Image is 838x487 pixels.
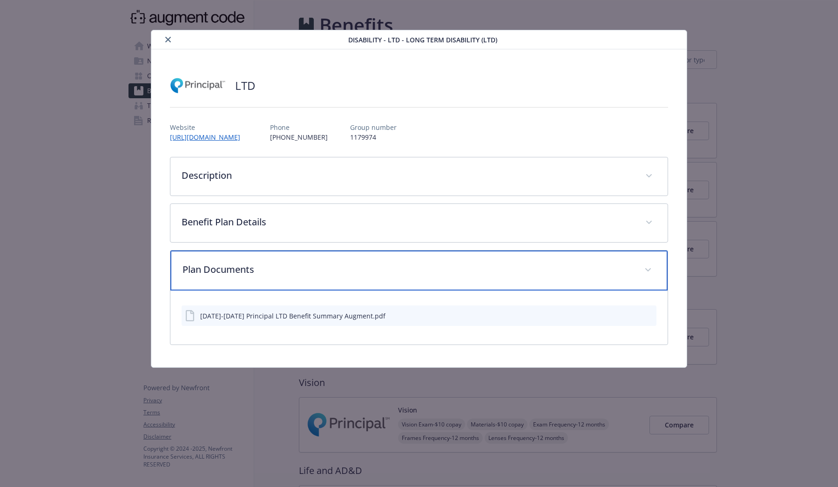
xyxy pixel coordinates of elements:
[644,311,653,321] button: preview file
[170,72,226,100] img: Principal Financial Group Inc
[170,122,248,132] p: Website
[170,204,668,242] div: Benefit Plan Details
[170,291,668,345] div: Plan Documents
[235,78,255,94] h2: LTD
[350,132,397,142] p: 1179974
[629,311,637,321] button: download file
[182,169,634,183] p: Description
[182,215,634,229] p: Benefit Plan Details
[162,34,174,45] button: close
[350,122,397,132] p: Group number
[270,132,328,142] p: [PHONE_NUMBER]
[170,157,668,196] div: Description
[84,30,754,368] div: details for plan Disability - LTD - Long Term Disability (LTD)
[170,250,668,291] div: Plan Documents
[182,263,633,277] p: Plan Documents
[270,122,328,132] p: Phone
[348,35,497,45] span: Disability - LTD - Long Term Disability (LTD)
[170,133,248,142] a: [URL][DOMAIN_NAME]
[200,311,385,321] div: [DATE]-[DATE] Principal LTD Benefit Summary Augment.pdf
